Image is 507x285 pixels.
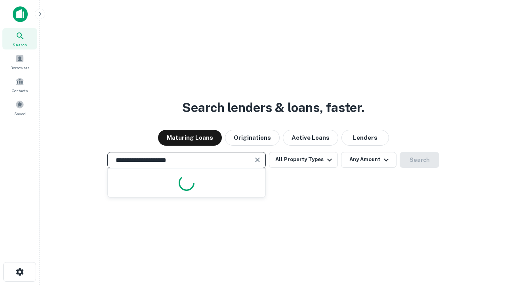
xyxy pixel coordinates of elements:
[2,28,37,49] a: Search
[10,65,29,71] span: Borrowers
[14,110,26,117] span: Saved
[2,97,37,118] a: Saved
[252,154,263,165] button: Clear
[13,6,28,22] img: capitalize-icon.png
[225,130,280,146] button: Originations
[182,98,364,117] h3: Search lenders & loans, faster.
[13,42,27,48] span: Search
[341,130,389,146] button: Lenders
[269,152,338,168] button: All Property Types
[467,222,507,260] iframe: Chat Widget
[2,51,37,72] a: Borrowers
[12,87,28,94] span: Contacts
[158,130,222,146] button: Maturing Loans
[283,130,338,146] button: Active Loans
[341,152,396,168] button: Any Amount
[2,74,37,95] a: Contacts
